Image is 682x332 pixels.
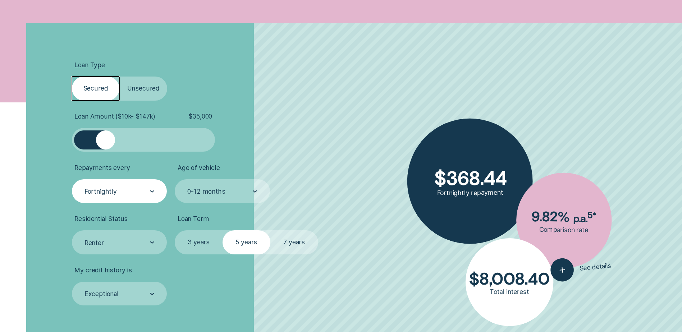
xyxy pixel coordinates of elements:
span: Repayments every [74,164,130,172]
span: $ 35,000 [188,112,212,120]
span: Residential Status [74,215,128,223]
span: Loan Term [178,215,209,223]
div: Exceptional [84,290,119,298]
div: Renter [84,239,104,246]
div: Fortnightly [84,188,117,195]
label: 5 years [223,230,270,254]
span: See details [579,262,612,272]
span: Age of vehicle [178,164,220,172]
label: 7 years [270,230,318,254]
div: 0-12 months [187,188,225,195]
span: Loan Amount ( $10k - $147k ) [74,112,155,120]
button: See details [550,254,613,282]
label: 3 years [175,230,223,254]
span: Loan Type [74,61,105,69]
span: My credit history is [74,266,132,274]
label: Secured [72,77,120,100]
label: Unsecured [119,77,167,100]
